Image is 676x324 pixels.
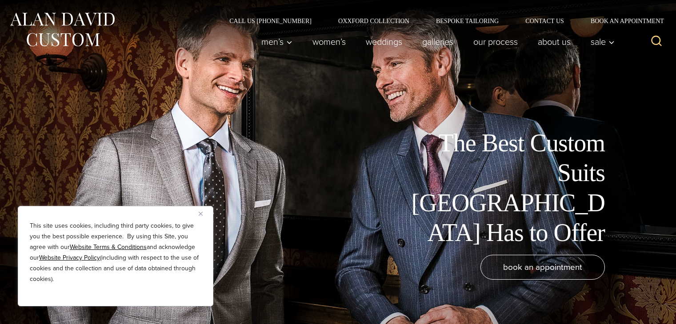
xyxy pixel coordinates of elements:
a: Call Us [PHONE_NUMBER] [216,18,325,24]
a: About Us [528,33,581,51]
a: Bespoke Tailoring [423,18,512,24]
a: Women’s [303,33,356,51]
button: View Search Form [646,31,667,52]
nav: Primary Navigation [252,33,620,51]
a: Our Process [464,33,528,51]
a: weddings [356,33,412,51]
a: Contact Us [512,18,577,24]
nav: Secondary Navigation [216,18,667,24]
img: Close [199,212,203,216]
a: book an appointment [480,255,605,280]
a: Book an Appointment [577,18,667,24]
a: Website Terms & Conditions [70,242,147,252]
span: Sale [591,37,615,46]
img: Alan David Custom [9,10,116,49]
h1: The Best Custom Suits [GEOGRAPHIC_DATA] Has to Offer [405,128,605,248]
a: Oxxford Collection [325,18,423,24]
p: This site uses cookies, including third party cookies, to give you the best possible experience. ... [30,221,201,284]
button: Close [199,208,209,219]
a: Website Privacy Policy [39,253,100,262]
a: Galleries [412,33,464,51]
span: book an appointment [503,261,582,273]
span: Men’s [261,37,292,46]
